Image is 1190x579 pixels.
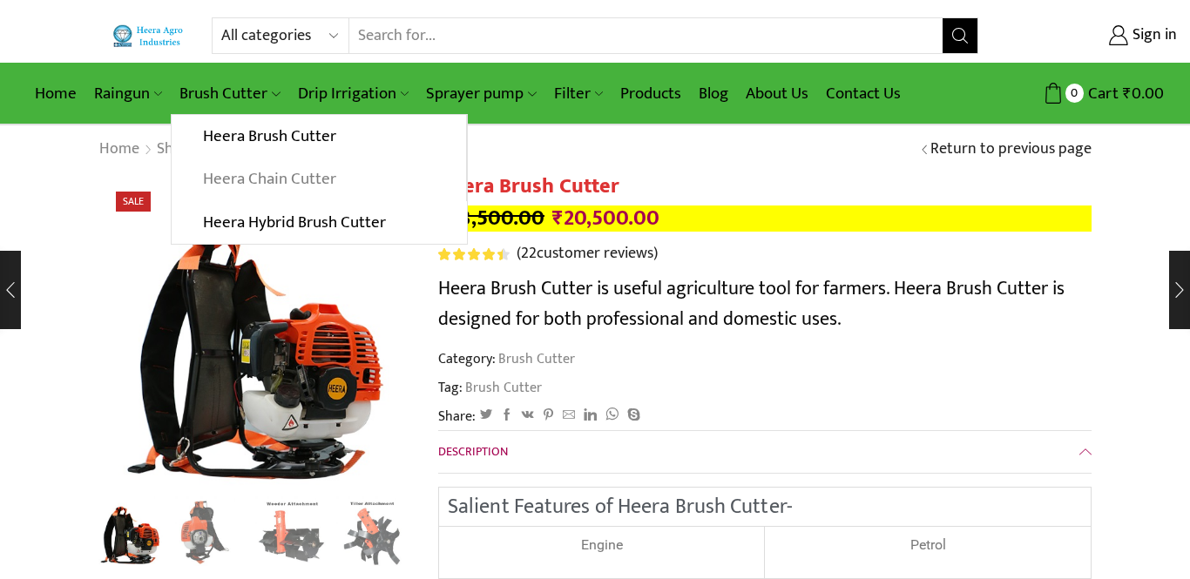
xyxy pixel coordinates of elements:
[463,378,542,398] a: Brush Cutter
[438,248,503,260] span: Rated out of 5 based on customer ratings
[438,200,544,236] bdi: 23,500.00
[94,496,166,566] li: 1 / 8
[930,138,1092,161] a: Return to previous page
[94,494,166,566] img: Heera Brush Cutter
[552,200,659,236] bdi: 20,500.00
[349,18,943,53] input: Search for...
[289,73,417,114] a: Drip Irrigation
[438,431,1092,473] a: Description
[438,441,508,461] span: Description
[552,200,564,236] span: ₹
[612,73,690,114] a: Products
[336,496,409,566] li: 4 / 8
[496,347,575,370] a: Brush Cutter
[85,73,171,114] a: Raingun
[172,158,465,201] a: Heera Chain Cutter
[171,73,288,114] a: Brush Cutter
[817,73,909,114] a: Contact Us
[690,73,737,114] a: Blog
[517,243,658,266] a: (22customer reviews)
[774,535,1082,555] p: Petrol
[1123,80,1164,107] bdi: 0.00
[175,496,247,569] a: 4
[98,174,412,488] div: 1 / 8
[737,73,817,114] a: About Us
[156,138,192,161] a: Shop
[172,201,466,245] a: Heera Hybrid Brush Cutter
[98,138,294,161] nav: Breadcrumb
[26,73,85,114] a: Home
[438,378,1092,398] span: Tag:
[1065,84,1084,102] span: 0
[1123,80,1132,107] span: ₹
[175,496,247,566] li: 2 / 8
[943,18,977,53] button: Search button
[438,174,1092,199] h1: Heera Brush Cutter
[438,248,509,260] div: Rated 4.55 out of 5
[1128,24,1177,47] span: Sign in
[336,496,409,569] a: Tiller Attachmnet
[448,496,1082,517] h2: Salient Features of Heera Brush Cutter-
[438,248,512,260] span: 22
[521,240,537,266] span: 22
[996,77,1164,110] a: 0 Cart ₹0.00
[438,349,575,369] span: Category:
[1084,82,1119,105] span: Cart
[255,496,328,569] a: Weeder Ataachment
[255,496,328,566] li: 3 / 8
[438,273,1065,335] span: Heera Brush Cutter is useful agriculture tool for farmers. Heera Brush Cutter is designed for bot...
[172,115,465,158] a: Heera Brush Cutter
[116,192,151,212] span: Sale
[448,535,755,555] p: Engine
[1004,20,1177,51] a: Sign in
[438,407,476,427] span: Share:
[545,73,612,114] a: Filter
[98,138,140,161] a: Home
[417,73,544,114] a: Sprayer pump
